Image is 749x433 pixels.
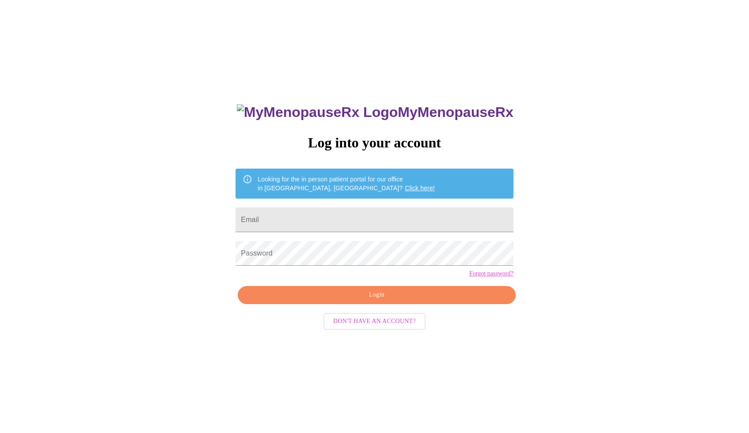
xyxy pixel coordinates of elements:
[321,317,428,324] a: Don't have an account?
[333,316,416,327] span: Don't have an account?
[237,104,398,120] img: MyMenopauseRx Logo
[237,104,513,120] h3: MyMenopauseRx
[248,290,505,301] span: Login
[258,171,435,196] div: Looking for the in person patient portal for our office in [GEOGRAPHIC_DATA], [GEOGRAPHIC_DATA]?
[469,270,513,277] a: Forgot password?
[323,313,426,330] button: Don't have an account?
[405,184,435,192] a: Click here!
[238,286,515,304] button: Login
[236,135,513,151] h3: Log into your account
